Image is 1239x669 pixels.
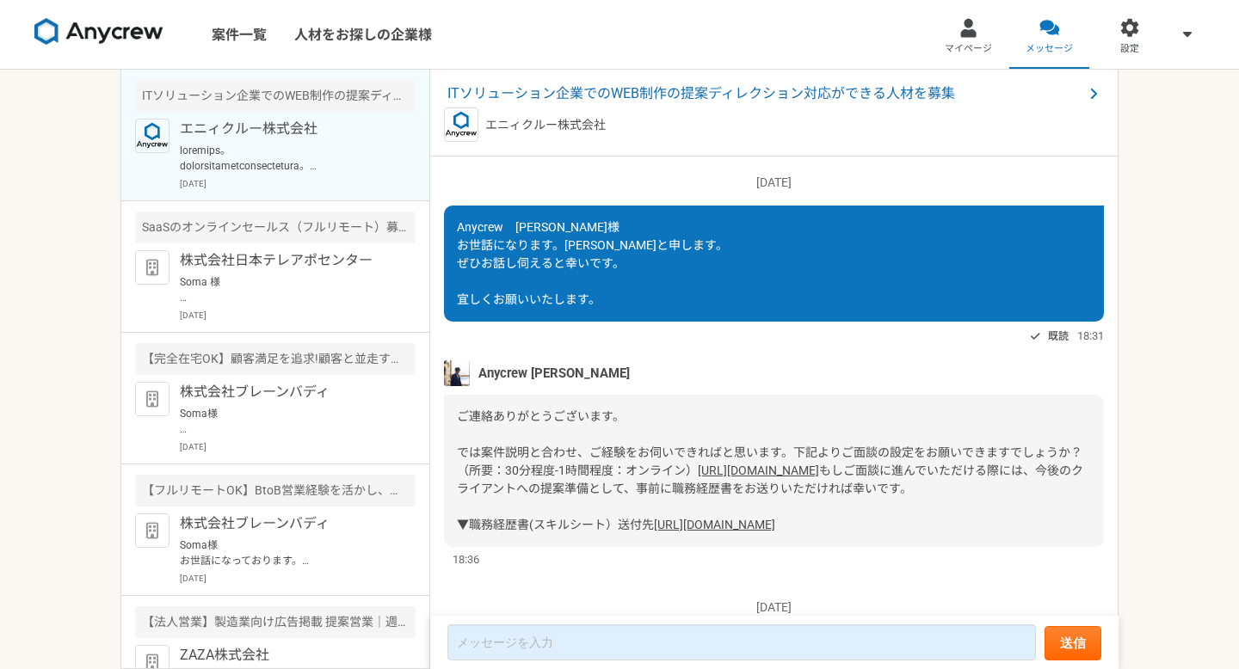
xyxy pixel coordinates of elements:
[1026,42,1073,56] span: メッセージ
[135,475,416,506] div: 【フルリモートOK】BtoB営業経験を活かし、戦略的ISとして活躍!
[180,250,392,271] p: 株式会社日本テレアポセンター
[485,116,606,134] p: エニィクルー株式会社
[135,382,170,416] img: default_org_logo-42cde973f59100197ec2c8e796e4974ac8490bb5b08a0eb061ff975e4574aa76.png
[1120,42,1139,56] span: 設定
[453,551,479,568] span: 18:36
[180,572,416,585] p: [DATE]
[180,406,392,437] p: Soma様 お世話になっております。 株式会社ブレーンバディ採用担当です。 この度は、数ある企業の中から弊社に興味を持っていただき、誠にありがとうございます。 社内で慎重に選考した結果、誠に残念...
[945,42,992,56] span: マイページ
[135,250,170,285] img: default_org_logo-42cde973f59100197ec2c8e796e4974ac8490bb5b08a0eb061ff975e4574aa76.png
[1045,626,1101,660] button: 送信
[180,645,392,666] p: ZAZA株式会社
[457,463,1083,531] span: もしご面談に進んでいただける際には、今後のクライアントへの提案準備として、事前に職務経歴書をお送りいただければ幸いです。 ▼職務経歴書(スキルシート）送付先
[1077,328,1104,344] span: 18:31
[1048,326,1069,347] span: 既読
[444,107,478,142] img: logo_text_blue_01.png
[180,513,392,534] p: 株式会社ブレーンバディ
[135,119,170,153] img: logo_text_blue_01.png
[180,274,392,305] p: Soma 様 お世話になっております。 ご対応いただきありがとうございます。 面談はtimerexよりお送りしておりますGoogle meetのURLからご入室ください。 当日はどうぞよろしくお...
[478,364,630,383] span: Anycrew [PERSON_NAME]
[180,309,416,322] p: [DATE]
[698,463,819,477] a: [URL][DOMAIN_NAME]
[180,143,392,174] p: loremips。 dolorsitametconsectetura。 elitseddoei。 ＿＿＿＿＿＿＿＿＿＿＿＿＿＿＿＿ Temporinc）utl（etd-mag） 7a 41e (...
[654,518,775,531] a: [URL][DOMAIN_NAME]
[135,606,416,638] div: 【法人営業】製造業向け広告掲載 提案営業｜週15h｜時給2500円~
[34,18,163,46] img: 8DqYSo04kwAAAAASUVORK5CYII=
[180,440,416,453] p: [DATE]
[135,513,170,548] img: default_org_logo-42cde973f59100197ec2c8e796e4974ac8490bb5b08a0eb061ff975e4574aa76.png
[135,80,416,112] div: ITソリューション企業でのWEB制作の提案ディレクション対応ができる人材を募集
[457,220,728,306] span: Anycrew [PERSON_NAME]様 お世話になります。[PERSON_NAME]と申します。 ぜひお話し伺えると幸いです。 宜しくお願いいたします。
[447,83,1083,104] span: ITソリューション企業でのWEB制作の提案ディレクション対応ができる人材を募集
[135,343,416,375] div: 【完全在宅OK】顧客満足を追求!顧客と並走するCS募集!
[135,212,416,243] div: SaaSのオンラインセールス（フルリモート）募集
[444,360,470,386] img: tomoya_yamashita.jpeg
[180,382,392,402] p: 株式会社ブレーンバディ
[180,537,392,568] p: Soma様 お世話になっております。 株式会社ブレーンバディの[PERSON_NAME]でございます。 本日面談を予定しておりましたが、入室が確認されませんでしたので、 キャンセルとさせていただ...
[180,177,416,190] p: [DATE]
[444,174,1104,192] p: [DATE]
[180,119,392,139] p: エニィクルー株式会社
[444,598,1104,617] p: [DATE]
[457,409,1082,477] span: ご連絡ありがとうございます。 では案件説明と合わせ、ご経験をお伺いできればと思います。下記よりご面談の設定をお願いできますでしょうか？ （所要：30分程度-1時間程度：オンライン）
